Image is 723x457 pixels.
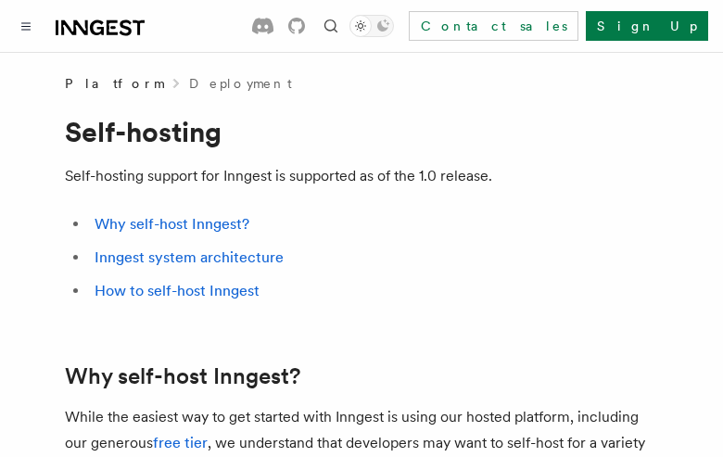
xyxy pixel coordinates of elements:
[65,363,300,389] a: Why self-host Inngest?
[409,11,578,41] a: Contact sales
[95,248,284,266] a: Inngest system architecture
[15,15,37,37] button: Toggle navigation
[189,74,292,93] a: Deployment
[320,15,342,37] button: Find something...
[65,115,658,148] h1: Self-hosting
[65,74,163,93] span: Platform
[349,15,394,37] button: Toggle dark mode
[586,11,708,41] a: Sign Up
[65,163,658,189] p: Self-hosting support for Inngest is supported as of the 1.0 release.
[153,434,208,451] a: free tier
[95,282,260,299] a: How to self-host Inngest
[95,215,249,233] a: Why self-host Inngest?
